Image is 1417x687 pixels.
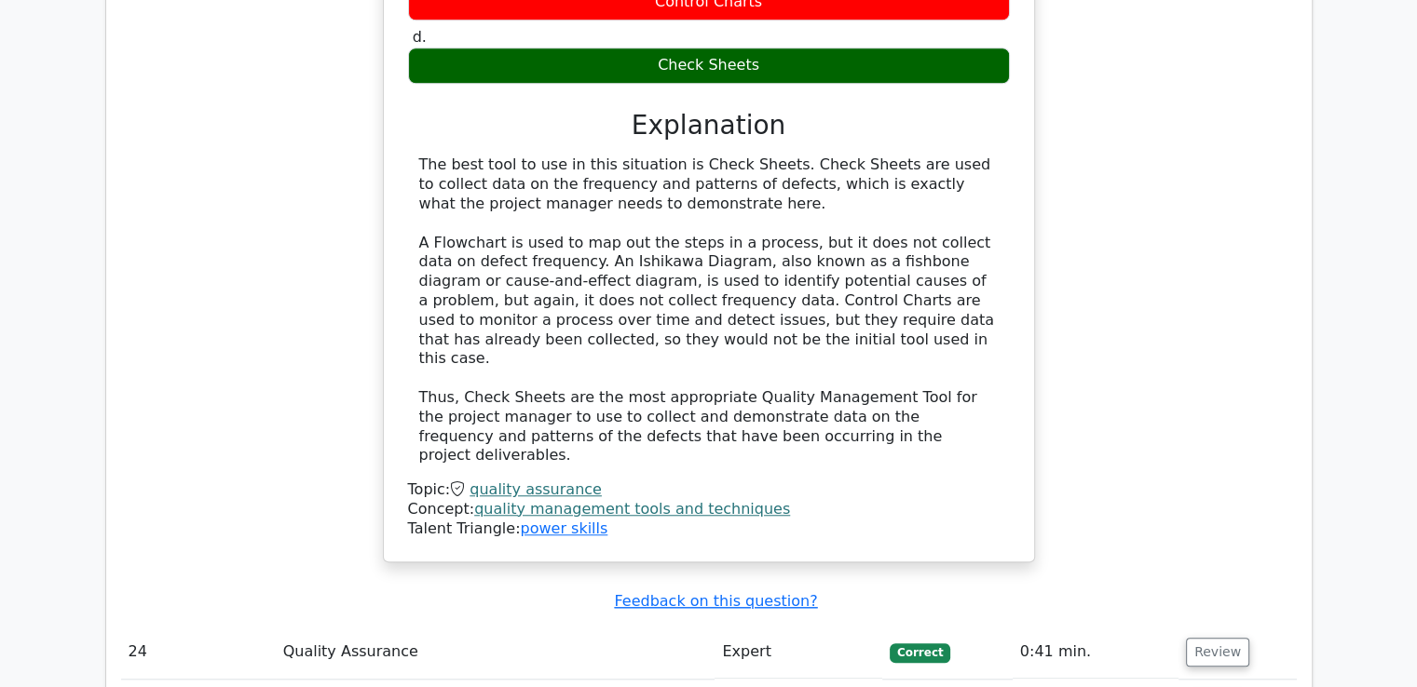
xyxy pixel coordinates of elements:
[474,500,790,518] a: quality management tools and techniques
[419,110,999,141] h3: Explanation
[408,480,1010,538] div: Talent Triangle:
[1186,638,1249,667] button: Review
[614,592,817,610] a: Feedback on this question?
[413,28,427,46] span: d.
[715,626,882,679] td: Expert
[408,47,1010,84] div: Check Sheets
[520,519,607,537] a: power skills
[1013,626,1179,679] td: 0:41 min.
[276,626,715,679] td: Quality Assurance
[408,480,1010,500] div: Topic:
[419,155,999,465] div: The best tool to use in this situation is Check Sheets. Check Sheets are used to collect data on ...
[890,643,950,662] span: Correct
[470,480,602,498] a: quality assurance
[408,500,1010,519] div: Concept:
[121,626,276,679] td: 24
